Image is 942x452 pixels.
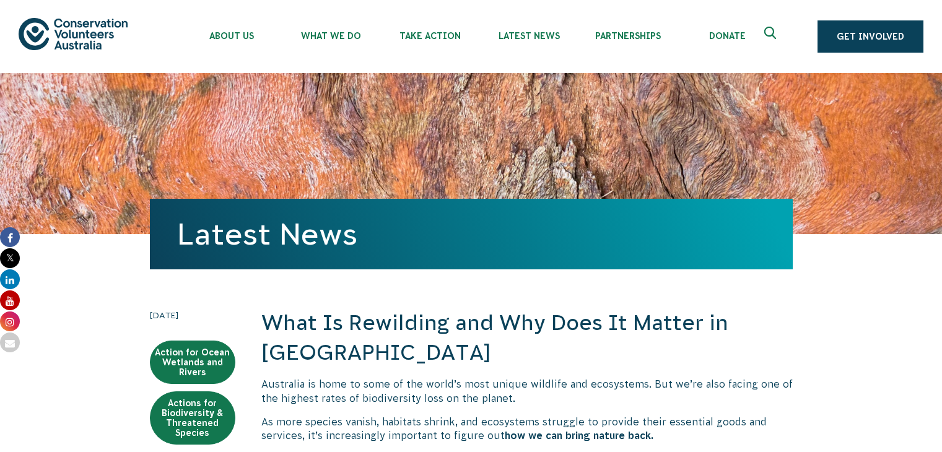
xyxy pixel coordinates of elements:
span: About Us [182,31,281,41]
a: Action for Ocean Wetlands and Rivers [150,341,235,384]
span: Partnerships [578,31,678,41]
a: Get Involved [818,20,923,53]
span: Donate [678,31,777,41]
a: Actions for Biodiversity & Threatened Species [150,391,235,445]
span: Expand search box [764,27,780,46]
p: As more species vanish, habitats shrink, and ecosystems struggle to provide their essential goods... [261,415,793,443]
span: What We Do [281,31,380,41]
span: Latest News [479,31,578,41]
button: Expand search box Close search box [757,22,787,51]
img: logo.svg [19,18,128,50]
time: [DATE] [150,308,235,322]
p: Australia is home to some of the world’s most unique wildlife and ecosystems. But we’re also faci... [261,377,793,405]
h2: What Is Rewilding and Why Does It Matter in [GEOGRAPHIC_DATA] [261,308,793,367]
a: Latest News [177,217,357,251]
span: Take Action [380,31,479,41]
b: how we can bring nature back. [505,430,653,441]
